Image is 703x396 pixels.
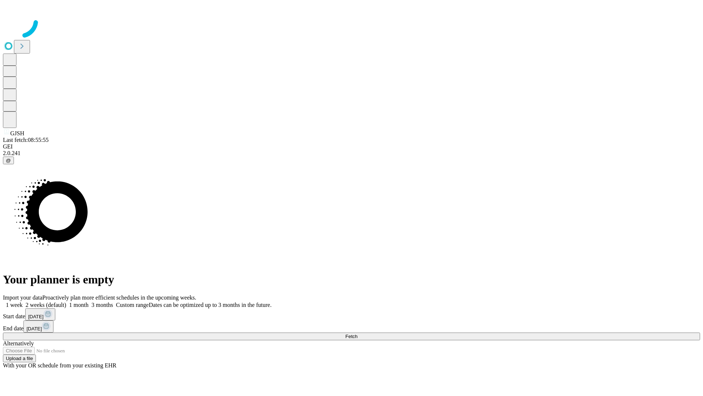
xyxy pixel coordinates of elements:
[25,308,55,320] button: [DATE]
[23,320,53,333] button: [DATE]
[42,294,196,301] span: Proactively plan more efficient schedules in the upcoming weeks.
[26,302,66,308] span: 2 weeks (default)
[28,314,44,319] span: [DATE]
[3,333,700,340] button: Fetch
[3,320,700,333] div: End date
[6,158,11,163] span: @
[3,157,14,164] button: @
[3,143,700,150] div: GEI
[3,362,116,368] span: With your OR schedule from your existing EHR
[10,130,24,136] span: GJSH
[3,308,700,320] div: Start date
[3,294,42,301] span: Import your data
[92,302,113,308] span: 3 months
[6,302,23,308] span: 1 week
[3,355,36,362] button: Upload a file
[116,302,149,308] span: Custom range
[3,150,700,157] div: 2.0.241
[69,302,89,308] span: 1 month
[26,326,42,331] span: [DATE]
[149,302,271,308] span: Dates can be optimized up to 3 months in the future.
[345,334,357,339] span: Fetch
[3,273,700,286] h1: Your planner is empty
[3,340,34,346] span: Alternatively
[3,137,49,143] span: Last fetch: 08:55:55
